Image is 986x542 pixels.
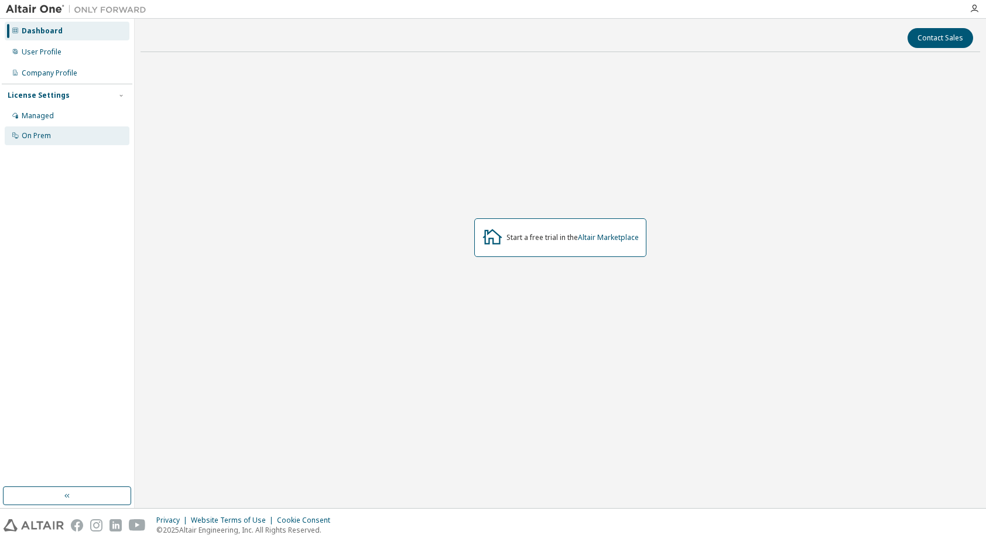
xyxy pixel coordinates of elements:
img: facebook.svg [71,519,83,531]
div: License Settings [8,91,70,100]
button: Contact Sales [908,28,973,48]
div: Privacy [156,516,191,525]
a: Altair Marketplace [578,232,639,242]
div: User Profile [22,47,61,57]
div: Company Profile [22,68,77,78]
img: Altair One [6,4,152,15]
div: Dashboard [22,26,63,36]
img: linkedin.svg [109,519,122,531]
img: altair_logo.svg [4,519,64,531]
div: Cookie Consent [277,516,337,525]
div: Website Terms of Use [191,516,277,525]
img: youtube.svg [129,519,146,531]
div: On Prem [22,131,51,140]
img: instagram.svg [90,519,102,531]
div: Managed [22,111,54,121]
p: © 2025 Altair Engineering, Inc. All Rights Reserved. [156,525,337,535]
div: Start a free trial in the [506,233,639,242]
